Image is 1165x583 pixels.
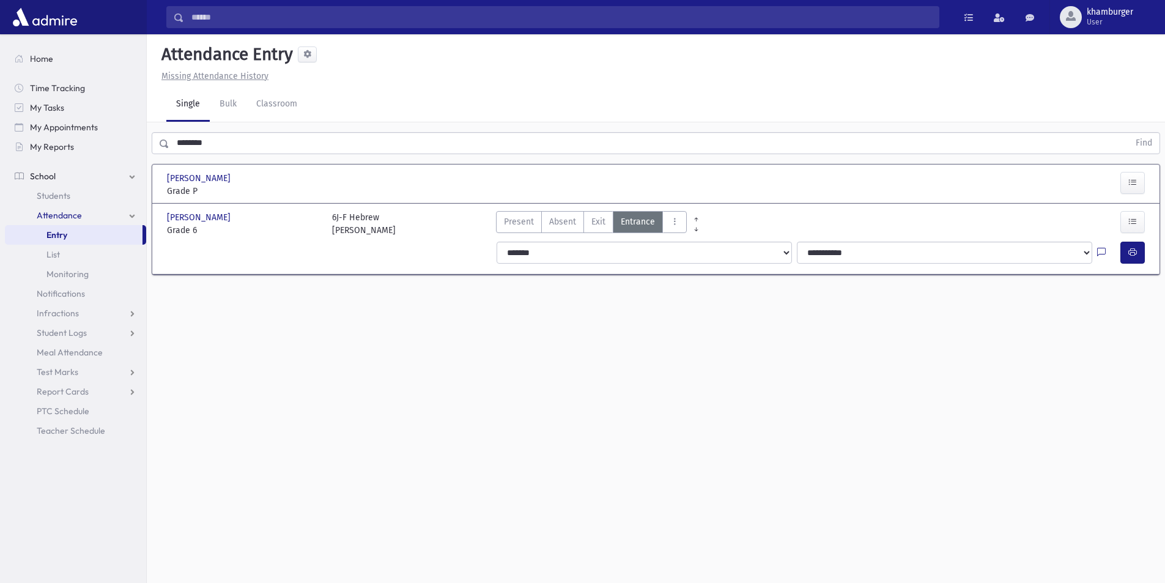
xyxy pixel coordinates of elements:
a: Meal Attendance [5,343,146,362]
span: Grade 6 [167,224,320,237]
span: Students [37,190,70,201]
span: Monitoring [46,269,89,280]
a: Students [5,186,146,206]
span: My Reports [30,141,74,152]
span: Notifications [37,288,85,299]
a: Teacher Schedule [5,421,146,440]
u: Missing Attendance History [161,71,268,81]
span: School [30,171,56,182]
div: AttTypes [496,211,687,237]
a: Monitoring [5,264,146,284]
span: Present [504,215,534,228]
span: Absent [549,215,576,228]
a: Notifications [5,284,146,303]
span: Meal Attendance [37,347,103,358]
a: Missing Attendance History [157,71,268,81]
h5: Attendance Entry [157,44,293,65]
a: Test Marks [5,362,146,382]
span: khamburger [1087,7,1133,17]
span: Exit [591,215,605,228]
input: Search [184,6,939,28]
span: [PERSON_NAME] [167,211,233,224]
div: 6J-F Hebrew [PERSON_NAME] [332,211,396,237]
a: My Appointments [5,117,146,137]
a: PTC Schedule [5,401,146,421]
span: Home [30,53,53,64]
span: Test Marks [37,366,78,377]
a: Entry [5,225,142,245]
a: School [5,166,146,186]
span: Entry [46,229,67,240]
span: Report Cards [37,386,89,397]
a: Single [166,87,210,122]
span: Grade P [167,185,320,198]
a: My Reports [5,137,146,157]
a: Attendance [5,206,146,225]
span: Time Tracking [30,83,85,94]
span: PTC Schedule [37,406,89,417]
a: Report Cards [5,382,146,401]
a: Infractions [5,303,146,323]
span: Entrance [621,215,655,228]
a: Classroom [246,87,307,122]
span: My Appointments [30,122,98,133]
a: Student Logs [5,323,146,343]
span: List [46,249,60,260]
a: Bulk [210,87,246,122]
span: Infractions [37,308,79,319]
button: Find [1128,133,1159,154]
span: My Tasks [30,102,64,113]
span: User [1087,17,1133,27]
span: Attendance [37,210,82,221]
span: [PERSON_NAME] [167,172,233,185]
a: Time Tracking [5,78,146,98]
a: My Tasks [5,98,146,117]
a: Home [5,49,146,69]
img: AdmirePro [10,5,80,29]
span: Student Logs [37,327,87,338]
a: List [5,245,146,264]
span: Teacher Schedule [37,425,105,436]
